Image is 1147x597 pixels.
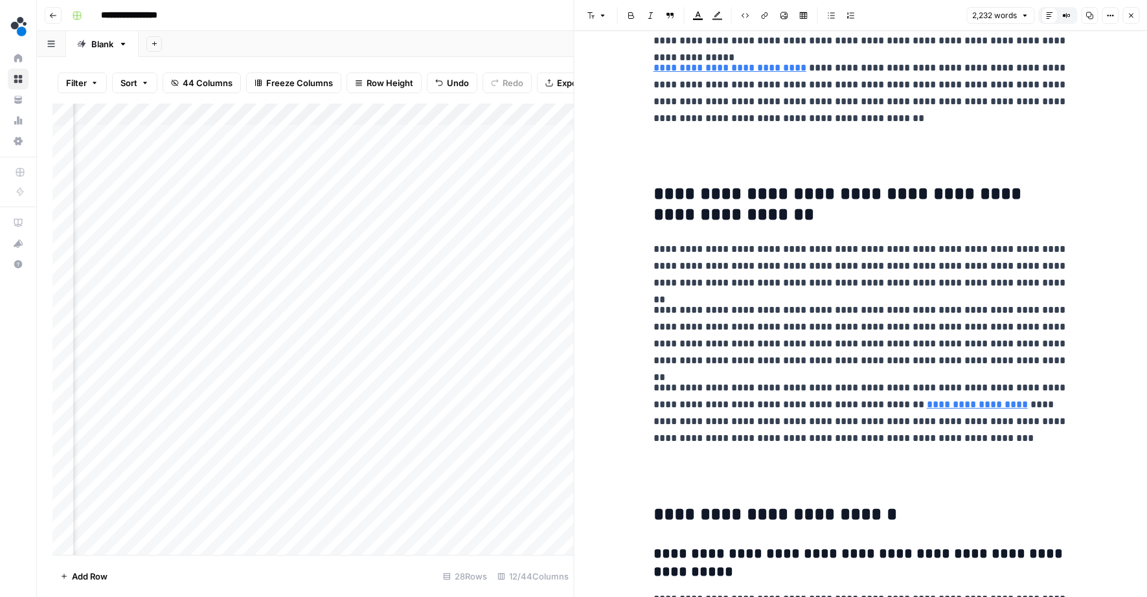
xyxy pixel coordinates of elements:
[447,76,469,89] span: Undo
[112,73,157,93] button: Sort
[537,73,611,93] button: Export CSV
[52,566,115,587] button: Add Row
[163,73,241,93] button: 44 Columns
[8,254,28,275] button: Help + Support
[367,76,413,89] span: Row Height
[966,7,1034,24] button: 2,232 words
[483,73,532,93] button: Redo
[557,76,603,89] span: Export CSV
[58,73,107,93] button: Filter
[346,73,422,93] button: Row Height
[8,233,28,254] button: What's new?
[492,566,574,587] div: 12/44 Columns
[972,10,1017,21] span: 2,232 words
[246,73,341,93] button: Freeze Columns
[266,76,333,89] span: Freeze Columns
[72,570,108,583] span: Add Row
[8,69,28,89] a: Browse
[66,31,139,57] a: Blank
[427,73,477,93] button: Undo
[183,76,233,89] span: 44 Columns
[8,10,28,43] button: Workspace: spot.ai
[91,38,113,51] div: Blank
[8,15,31,38] img: spot.ai Logo
[8,110,28,131] a: Usage
[8,48,28,69] a: Home
[438,566,492,587] div: 28 Rows
[8,234,28,253] div: What's new?
[8,131,28,152] a: Settings
[120,76,137,89] span: Sort
[8,212,28,233] a: AirOps Academy
[66,76,87,89] span: Filter
[503,76,523,89] span: Redo
[8,89,28,110] a: Your Data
